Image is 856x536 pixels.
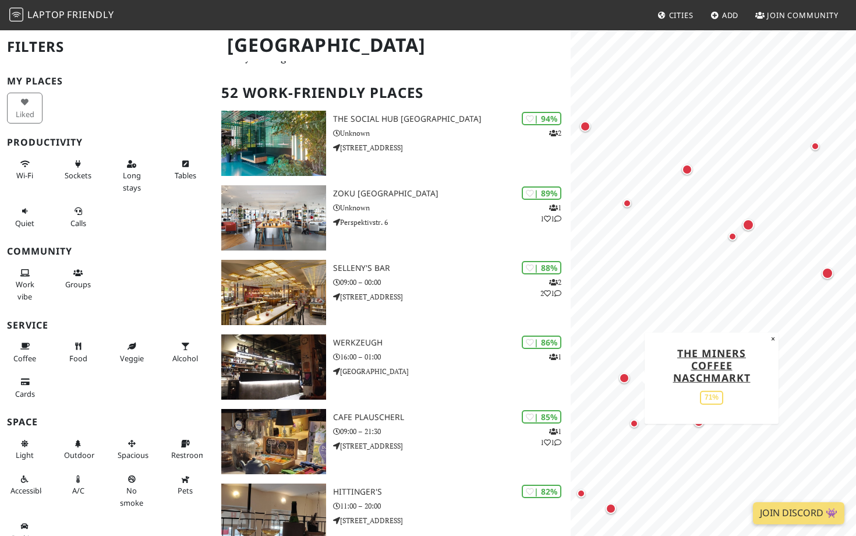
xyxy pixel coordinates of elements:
button: Spacious [114,434,150,465]
div: 71% [700,391,723,404]
a: Add [706,5,744,26]
div: | 88% [522,261,561,274]
span: Restroom [171,450,206,460]
div: | 94% [522,112,561,125]
div: Map marker [578,119,593,134]
div: Map marker [617,371,632,386]
span: Long stays [123,170,141,192]
h3: Space [7,417,207,428]
p: [STREET_ADDRESS] [333,440,571,452]
p: 2 2 1 [540,277,561,299]
p: 16:00 – 01:00 [333,351,571,362]
h3: Community [7,246,207,257]
span: Outdoor area [64,450,94,460]
button: Food [61,337,96,368]
p: 09:00 – 21:30 [333,426,571,437]
span: Smoke free [120,485,143,507]
span: Power sockets [65,170,91,181]
h3: SELLENY'S Bar [333,263,571,273]
span: Food [69,353,87,364]
p: 11:00 – 20:00 [333,500,571,512]
h1: [GEOGRAPHIC_DATA] [218,29,569,61]
button: Sockets [61,154,96,185]
div: Map marker [603,501,618,516]
span: Laptop [27,8,65,21]
a: Join Discord 👾 [753,502,844,524]
p: [STREET_ADDRESS] [333,515,571,526]
a: Cities [653,5,698,26]
p: 2 [549,128,561,139]
span: Veggie [120,353,144,364]
a: The Social Hub Vienna | 94% 2 The Social Hub [GEOGRAPHIC_DATA] Unknown [STREET_ADDRESS] [214,111,571,176]
button: Quiet [7,202,43,232]
h3: My Places [7,76,207,87]
span: Credit cards [15,389,35,399]
p: 09:00 – 00:00 [333,277,571,288]
span: Coffee [13,353,36,364]
span: Add [722,10,739,20]
h3: The Social Hub [GEOGRAPHIC_DATA] [333,114,571,124]
div: Map marker [808,139,822,153]
span: Work-friendly tables [175,170,196,181]
p: 1 1 1 [540,426,561,448]
button: Outdoor [61,434,96,465]
p: Perspektivstr. 6 [333,217,571,228]
span: Video/audio calls [70,218,86,228]
img: The Social Hub Vienna [221,111,326,176]
div: | 86% [522,336,561,349]
span: Quiet [15,218,34,228]
p: 1 1 1 [540,202,561,224]
div: Map marker [627,417,641,431]
button: Long stays [114,154,150,197]
img: LaptopFriendly [9,8,23,22]
p: [STREET_ADDRESS] [333,291,571,302]
p: [STREET_ADDRESS] [333,142,571,153]
button: Close popup [767,332,779,345]
span: Pet friendly [178,485,193,496]
span: Cities [669,10,694,20]
button: No smoke [114,470,150,512]
a: WerkzeugH | 86% 1 WerkzeugH 16:00 – 01:00 [GEOGRAPHIC_DATA] [214,334,571,400]
div: Map marker [691,414,706,429]
button: Coffee [7,337,43,368]
a: Zoku Vienna | 89% 111 Zoku [GEOGRAPHIC_DATA] Unknown Perspektivstr. 6 [214,185,571,251]
span: Group tables [65,279,91,290]
button: Cards [7,372,43,403]
button: Tables [168,154,203,185]
button: A/C [61,470,96,500]
div: | 82% [522,485,561,498]
h3: Zoku [GEOGRAPHIC_DATA] [333,189,571,199]
h3: Productivity [7,137,207,148]
h2: Filters [7,29,207,65]
span: Alcohol [172,353,198,364]
button: Calls [61,202,96,232]
div: Map marker [574,486,588,500]
img: WerkzeugH [221,334,326,400]
button: Accessible [7,470,43,500]
img: Zoku Vienna [221,185,326,251]
h3: Service [7,320,207,331]
span: Friendly [67,8,114,21]
span: Stable Wi-Fi [16,170,33,181]
a: Join Community [751,5,843,26]
span: Natural light [16,450,34,460]
button: Pets [168,470,203,500]
div: Map marker [819,265,836,281]
span: Accessible [10,485,45,496]
span: People working [16,279,34,301]
img: Cafe Plauscherl [221,409,326,474]
p: Unknown [333,202,571,213]
a: The Miners Coffee Naschmarkt [673,345,751,384]
h3: Cafe Plauscherl [333,412,571,422]
div: Map marker [680,162,695,177]
div: Map marker [620,196,634,210]
a: LaptopFriendly LaptopFriendly [9,5,114,26]
p: 1 [549,351,561,362]
div: Map marker [726,230,740,244]
h2: 52 Work-Friendly Places [221,75,564,111]
span: Air conditioned [72,485,84,496]
button: Work vibe [7,263,43,306]
button: Wi-Fi [7,154,43,185]
h3: WerkzeugH [333,338,571,348]
img: SELLENY'S Bar [221,260,326,325]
